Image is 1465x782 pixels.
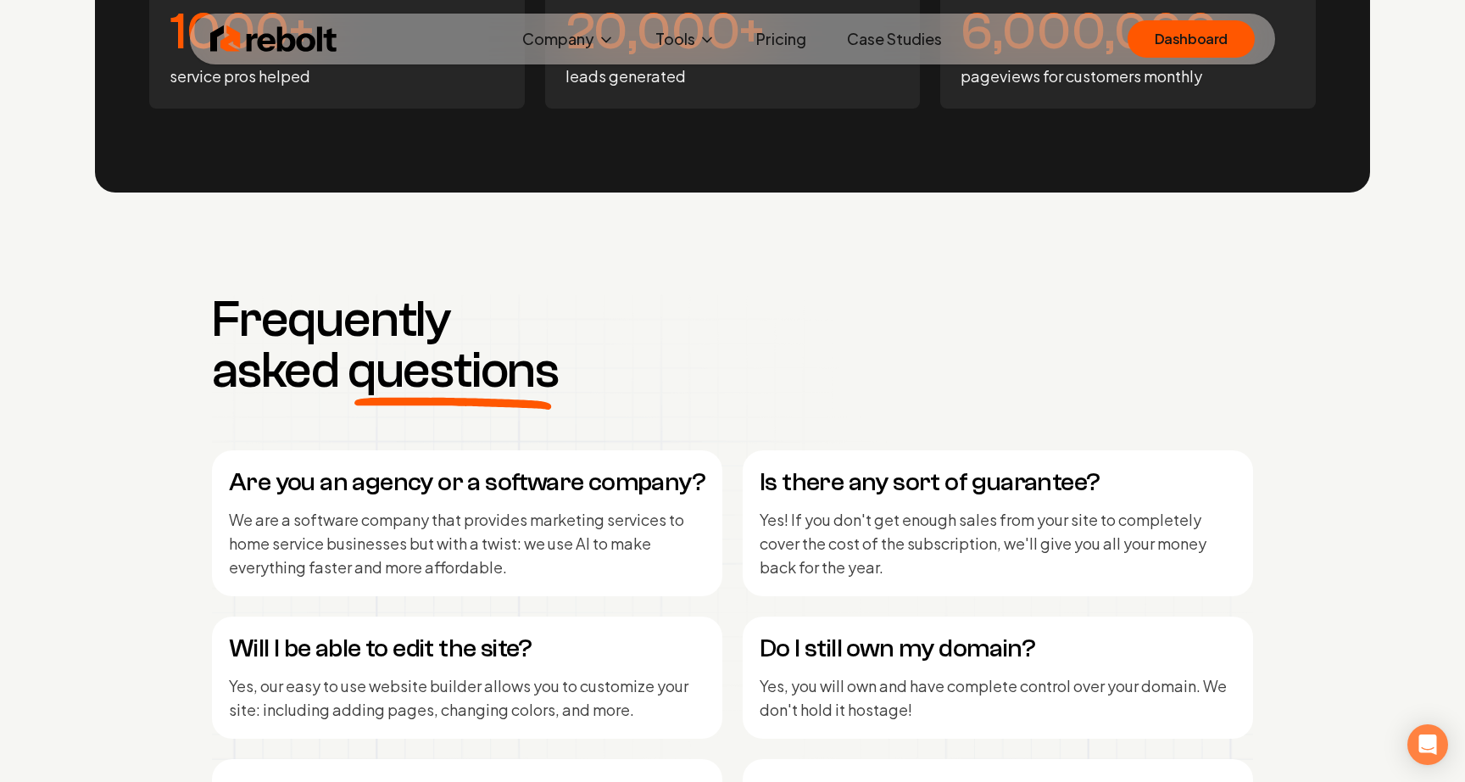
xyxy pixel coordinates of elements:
[170,7,504,58] h4: 1000+
[229,674,705,722] p: Yes, our easy to use website builder allows you to customize your site: including adding pages, c...
[509,22,628,56] button: Company
[170,64,504,88] p: service pros helped
[1407,724,1448,765] div: Open Intercom Messenger
[743,22,820,56] a: Pricing
[760,634,1236,664] h4: Do I still own my domain?
[961,7,1295,58] h4: 6,000,000+
[565,7,900,58] h4: 20,000+
[642,22,729,56] button: Tools
[833,22,955,56] a: Case Studies
[229,467,705,498] h4: Are you an agency or a software company?
[210,22,337,56] img: Rebolt Logo
[565,64,900,88] p: leads generated
[348,345,559,396] span: questions
[760,674,1236,722] p: Yes, you will own and have complete control over your domain. We don't hold it hostage!
[1128,20,1255,58] a: Dashboard
[760,467,1236,498] h4: Is there any sort of guarantee?
[229,634,705,664] h4: Will I be able to edit the site?
[229,508,705,579] p: We are a software company that provides marketing services to home service businesses but with a ...
[212,294,578,396] h3: Frequently asked
[760,508,1236,579] p: Yes! If you don't get enough sales from your site to completely cover the cost of the subscriptio...
[961,64,1295,88] p: pageviews for customers monthly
